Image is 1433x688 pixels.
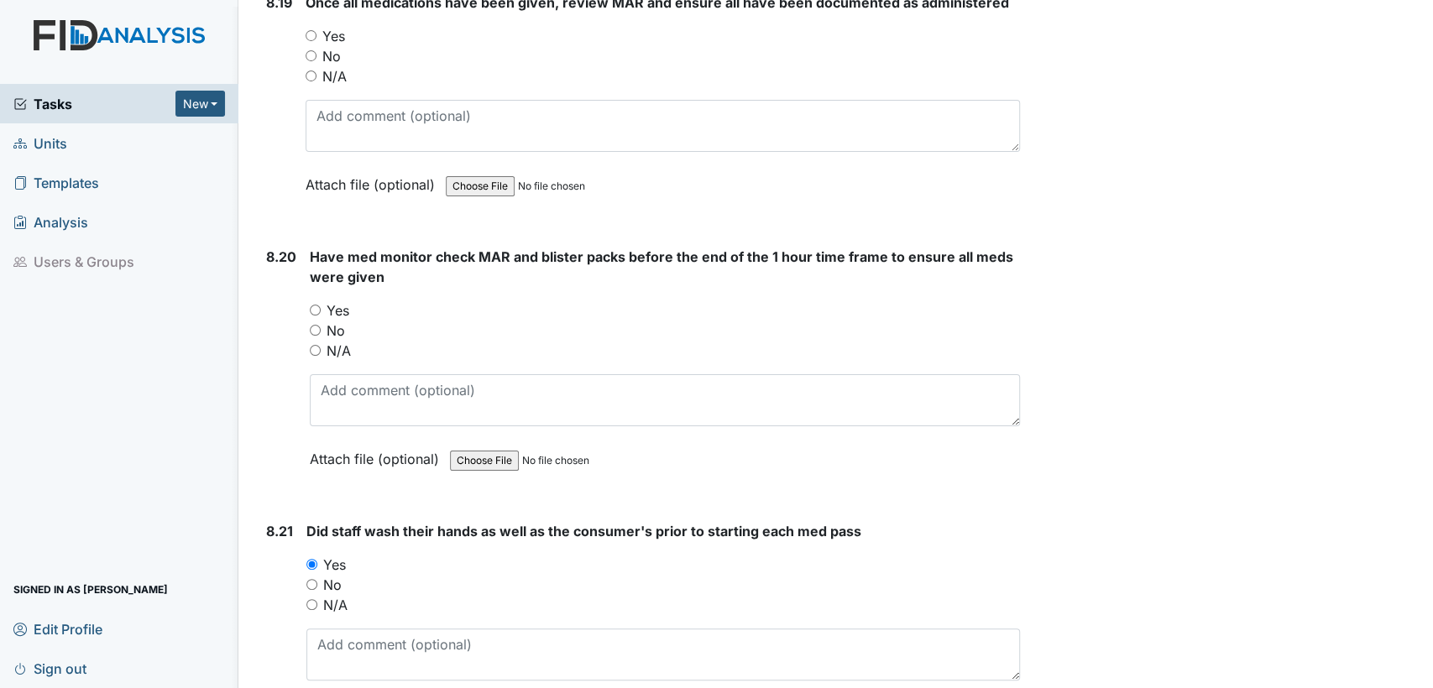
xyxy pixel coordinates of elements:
label: Attach file (optional) [310,440,446,469]
label: N/A [323,595,348,615]
input: Yes [310,305,321,315]
span: Did staff wash their hands as well as the consumer's prior to starting each med pass [306,523,861,539]
label: No [323,575,342,595]
input: N/A [306,70,316,81]
input: No [310,325,321,336]
span: Units [13,130,67,156]
label: Yes [323,555,346,575]
label: 8.21 [266,521,293,541]
label: Yes [322,26,345,46]
input: No [306,50,316,61]
span: Analysis [13,209,88,235]
input: N/A [310,345,321,356]
input: Yes [306,30,316,41]
label: Attach file (optional) [306,165,442,195]
label: Yes [327,300,349,321]
label: No [322,46,341,66]
label: N/A [327,341,351,361]
label: 8.20 [266,247,296,267]
input: Yes [306,559,317,570]
span: Signed in as [PERSON_NAME] [13,576,168,602]
input: N/A [306,599,317,610]
a: Tasks [13,94,175,114]
button: New [175,91,226,117]
span: Templates [13,169,99,195]
span: Have med monitor check MAR and blister packs before the end of the 1 hour time frame to ensure al... [310,248,1013,285]
label: N/A [322,66,347,86]
span: Edit Profile [13,616,102,642]
input: No [306,579,317,590]
label: No [327,321,345,341]
span: Sign out [13,655,86,681]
